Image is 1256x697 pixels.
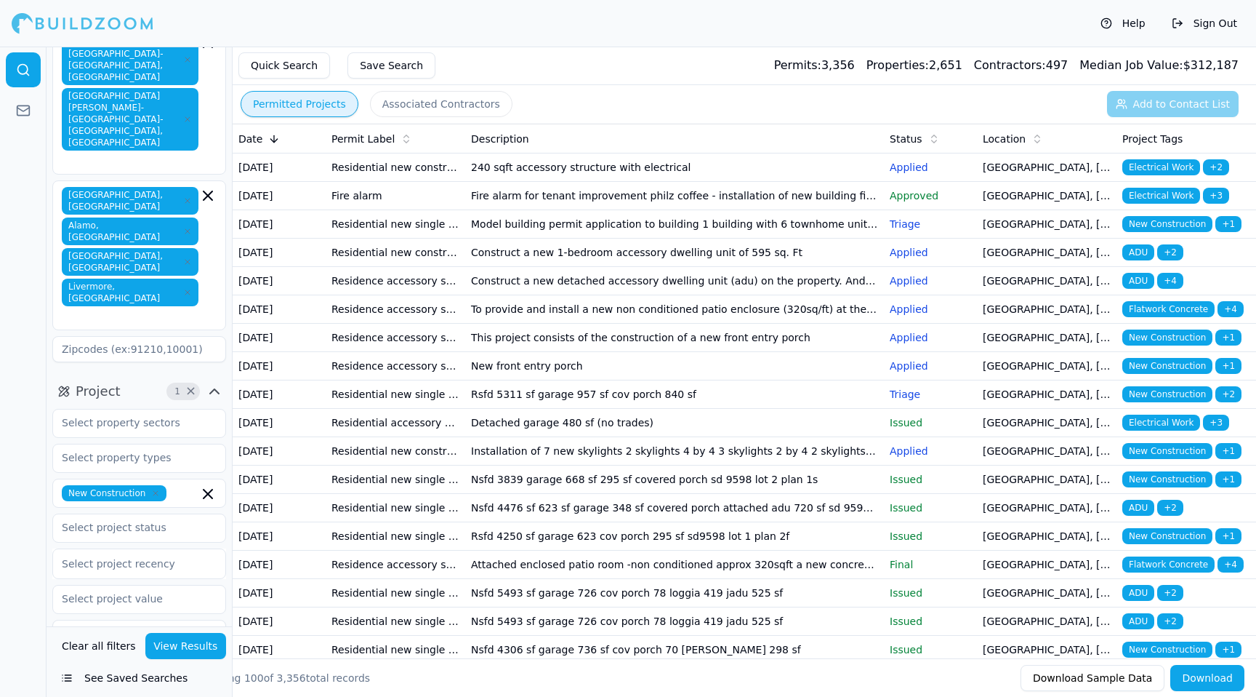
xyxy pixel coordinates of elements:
td: Residential accessory structure [326,409,465,437]
p: Applied [890,330,971,345]
td: Residential new single family dwelling [326,522,465,551]
td: [GEOGRAPHIC_DATA], [GEOGRAPHIC_DATA] [977,636,1116,664]
span: Flatwork Concrete [1122,557,1215,573]
span: New Construction [1122,358,1212,374]
button: Quick Search [238,52,330,79]
td: New front entry porch [465,352,884,381]
span: [GEOGRAPHIC_DATA], [GEOGRAPHIC_DATA] [62,187,198,215]
td: Residential new construction [326,239,465,267]
td: Model building permit application to building 1 building with 6 townhome units unit 101 103 105 1... [465,210,884,239]
p: Applied [890,444,971,458]
td: 240 sqft accessory structure with electrical [465,154,884,182]
p: Approved [890,188,971,203]
td: This project consists of the construction of a new front entry porch [465,324,884,352]
td: Residential new single family dwelling [326,608,465,636]
input: Select project status [53,514,207,541]
td: Residence accessory structure [326,267,465,295]
td: [DATE] [233,608,326,636]
td: Residential new single family dwelling [326,381,465,409]
td: [DATE] [233,182,326,210]
p: Final [890,557,971,572]
input: Zipcodes (ex:91210,10001) [52,336,226,362]
span: + 2 [1157,585,1183,601]
td: Nsfd 3839 garage 668 sf 295 sf covered porch sd 9598 lot 2 plan 1s [465,466,884,494]
td: Attached enclosed patio room -non conditioned approx 320sqft a new concrete slab foundation. New ... [465,551,884,579]
span: [GEOGRAPHIC_DATA][PERSON_NAME]-[GEOGRAPHIC_DATA]-[GEOGRAPHIC_DATA], [GEOGRAPHIC_DATA] [62,88,198,151]
span: Contractors: [974,58,1046,72]
input: Select project value [53,586,207,612]
span: Date [238,132,262,146]
td: [GEOGRAPHIC_DATA], [GEOGRAPHIC_DATA] [977,381,1116,409]
p: Issued [890,415,971,430]
span: + 1 [1215,443,1241,459]
td: Residential new construction [326,154,465,182]
td: [GEOGRAPHIC_DATA], [GEOGRAPHIC_DATA] [977,551,1116,579]
span: ADU [1122,585,1154,601]
span: + 1 [1215,471,1241,487]
td: [GEOGRAPHIC_DATA], [GEOGRAPHIC_DATA] [977,437,1116,466]
td: [DATE] [233,239,326,267]
span: + 2 [1157,500,1183,516]
td: [GEOGRAPHIC_DATA], [GEOGRAPHIC_DATA] [977,466,1116,494]
button: Sign Out [1164,12,1244,35]
td: [DATE] [233,522,326,551]
td: Construct a new 1-bedroom accessory dwelling unit of 595 sq. Ft [465,239,884,267]
span: + 3 [1203,188,1229,204]
span: New Construction [1122,471,1212,487]
span: 100 [244,672,264,684]
span: Flatwork Concrete [1122,301,1215,317]
span: New Construction [1122,216,1212,232]
span: Properties: [866,58,929,72]
td: [GEOGRAPHIC_DATA], [GEOGRAPHIC_DATA] [977,267,1116,295]
span: Project [76,381,121,402]
td: [DATE] [233,381,326,409]
span: Clear Project filters [185,388,196,395]
span: + 4 [1217,301,1244,317]
span: + 1 [1215,642,1241,658]
div: Showing of total records [198,671,370,685]
td: [GEOGRAPHIC_DATA], [GEOGRAPHIC_DATA] [977,154,1116,182]
div: $ 312,187 [1079,57,1239,74]
td: [DATE] [233,551,326,579]
span: [GEOGRAPHIC_DATA]-[GEOGRAPHIC_DATA]-[GEOGRAPHIC_DATA], [GEOGRAPHIC_DATA] [62,34,198,85]
span: New Construction [1122,443,1212,459]
td: [GEOGRAPHIC_DATA], [GEOGRAPHIC_DATA] [977,579,1116,608]
span: + 1 [1215,358,1241,374]
p: Applied [890,359,971,373]
span: Livermore, [GEOGRAPHIC_DATA] [62,279,198,306]
div: 497 [974,57,1068,74]
span: + 1 [1215,528,1241,544]
td: [DATE] [233,494,326,522]
button: See Saved Searches [52,665,226,691]
button: View Results [145,633,227,659]
td: [GEOGRAPHIC_DATA], [GEOGRAPHIC_DATA] [977,522,1116,551]
td: Residential new single family dwelling [326,579,465,608]
td: [DATE] [233,210,326,239]
td: [GEOGRAPHIC_DATA], [GEOGRAPHIC_DATA] [977,182,1116,210]
td: [GEOGRAPHIC_DATA], [GEOGRAPHIC_DATA] [977,352,1116,381]
td: [GEOGRAPHIC_DATA], [GEOGRAPHIC_DATA] [977,409,1116,437]
td: [DATE] [233,437,326,466]
span: + 2 [1157,244,1183,260]
span: Location [983,132,1026,146]
span: 3,356 [277,672,306,684]
span: Permit Label [331,132,395,146]
td: [GEOGRAPHIC_DATA], [GEOGRAPHIC_DATA] [977,210,1116,239]
div: 2,651 [866,57,962,74]
td: [DATE] [233,267,326,295]
td: Rsfd 4250 sf garage 623 cov porch 295 sf sd9598 lot 1 plan 2f [465,522,884,551]
td: Detached garage 480 sf (no trades) [465,409,884,437]
p: Applied [890,245,971,260]
td: Nsfd 5493 sf garage 726 cov porch 78 loggia 419 jadu 525 sf [465,579,884,608]
button: Clear all filters [58,633,140,659]
span: [GEOGRAPHIC_DATA], [GEOGRAPHIC_DATA] [62,248,198,276]
td: [DATE] [233,154,326,182]
td: [DATE] [233,352,326,381]
span: + 4 [1157,273,1183,289]
span: + 2 [1203,159,1229,175]
button: Help [1093,12,1153,35]
span: 1 [170,384,185,399]
td: Fire alarm for tenant improvement philz coffee - installation of new building fire sprinkler moni... [465,182,884,210]
td: [DATE] [233,466,326,494]
td: Installation of 7 new skylights 2 skylights 4 by 4 3 skylights 2 by 4 2 skylights 2 by 2 [465,437,884,466]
